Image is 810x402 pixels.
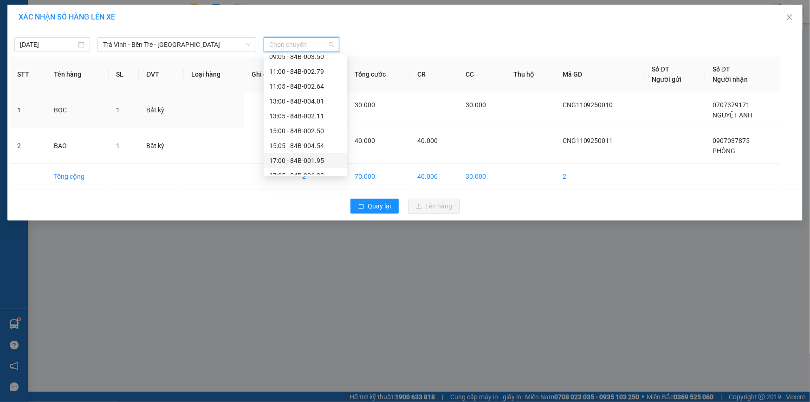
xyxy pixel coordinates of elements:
span: Trà Vinh - Bến Tre - Sài Gòn [103,38,251,52]
th: Ghi chú [244,57,295,92]
td: 2 [295,164,347,189]
span: CR : [7,59,21,69]
th: Mã GD [555,57,644,92]
button: Close [777,5,803,31]
div: 17:00 - 84B-001.95 [269,156,342,166]
span: 40.000 [355,137,375,144]
input: 11/09/2025 [20,39,76,50]
td: 1 [10,92,46,128]
div: 15:05 - 84B-004.54 [269,141,342,151]
th: Thu hộ [506,57,555,92]
div: PHÔNG [60,29,155,40]
th: CC [458,57,506,92]
span: down [246,42,251,47]
div: [GEOGRAPHIC_DATA] [60,8,155,29]
td: 30.000 [458,164,506,189]
span: CNG1109250010 [563,101,613,109]
div: Cầu Ngang [8,8,54,30]
span: Gửi: [8,9,22,19]
span: 30.000 [466,101,486,109]
th: CR [410,57,458,92]
td: BAO [46,128,109,164]
span: Số ĐT [713,65,730,73]
td: 70.000 [347,164,410,189]
th: STT [10,57,46,92]
td: Tổng cộng [46,164,109,189]
span: XÁC NHẬN SỐ HÀNG LÊN XE [19,13,115,21]
span: 0907037875 [713,137,750,144]
span: Quay lại [368,201,391,211]
th: Loại hàng [184,57,244,92]
span: 1 [116,106,120,114]
span: 30.000 [355,101,375,109]
th: Tổng cước [347,57,410,92]
div: 40.000 [7,58,55,70]
div: 11:05 - 84B-002.64 [269,81,342,91]
td: 2 [10,128,46,164]
th: ĐVT [139,57,184,92]
div: 11:00 - 84B-002.79 [269,66,342,77]
span: close [786,13,793,21]
div: 15:00 - 84B-002.50 [269,126,342,136]
span: PHÔNG [713,147,735,155]
td: Bất kỳ [139,128,184,164]
td: BỌC [46,92,109,128]
span: 1 [116,142,120,149]
th: SL [109,57,139,92]
span: 40.000 [417,137,438,144]
span: Chọn chuyến [269,38,334,52]
span: Người gửi [652,76,681,83]
span: 0707379171 [713,101,750,109]
div: 09:05 - 84B-003.50 [269,52,342,62]
button: rollbackQuay lại [350,199,399,214]
th: Tên hàng [46,57,109,92]
button: uploadLên hàng [408,199,460,214]
span: rollback [358,203,364,210]
span: Nhận: [60,8,83,18]
span: Người nhận [713,76,748,83]
span: NGUYỆT ANH [713,111,752,119]
div: 0907037875 [60,40,155,53]
td: Bất kỳ [139,92,184,128]
div: 13:00 - 84B-004.01 [269,96,342,106]
td: 40.000 [410,164,458,189]
span: CNG1109250011 [563,137,613,144]
div: 17:05 - 84B-006.28 [269,170,342,181]
td: 2 [555,164,644,189]
span: Số ĐT [652,65,669,73]
div: 13:05 - 84B-002.11 [269,111,342,121]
